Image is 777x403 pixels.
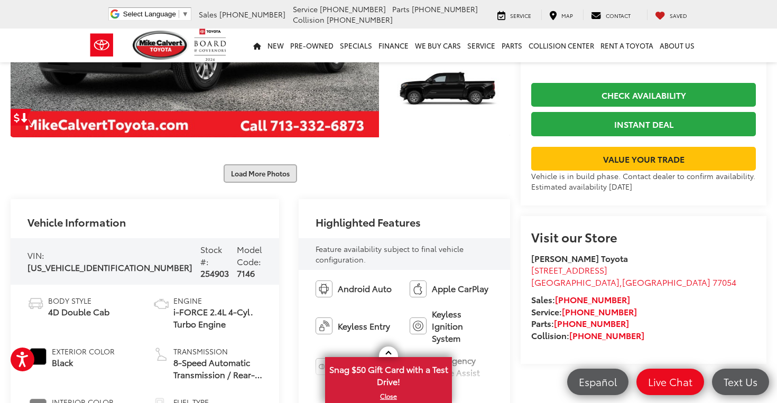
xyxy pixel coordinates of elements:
[573,375,622,388] span: Español
[531,147,756,171] a: Value Your Trade
[123,10,176,18] span: Select Language
[636,369,704,395] a: Live Chat
[237,243,262,267] span: Model Code:
[316,216,421,228] h2: Highlighted Features
[531,317,629,329] strong: Parts:
[391,48,510,137] a: Expand Photo 3
[569,329,644,341] a: [PHONE_NUMBER]
[555,293,630,305] a: [PHONE_NUMBER]
[561,12,573,20] span: Map
[432,283,488,295] span: Apple CarPlay
[326,358,451,390] span: Snag $50 Gift Card with a Test Drive!
[498,29,525,62] a: Parts
[337,29,375,62] a: Specials
[338,283,392,295] span: Android Auto
[531,112,756,136] a: Instant Deal
[27,261,192,273] span: [US_VEHICLE_IDENTIFICATION_NUMBER]
[489,10,539,20] a: Service
[531,276,736,288] span: ,
[327,14,393,25] span: [PHONE_NUMBER]
[338,320,390,332] span: Keyless Entry
[287,29,337,62] a: Pre-Owned
[250,29,264,62] a: Home
[173,346,262,357] span: Transmission
[219,9,285,20] span: [PHONE_NUMBER]
[316,317,332,334] img: Keyless Entry
[264,29,287,62] a: New
[531,171,756,192] div: Vehicle is in build phase. Contact dealer to confirm availability. Estimated availability [DATE]
[647,10,695,20] a: My Saved Vehicles
[200,267,229,279] span: 254903
[412,29,464,62] a: WE BUY CARS
[554,317,629,329] a: [PHONE_NUMBER]
[622,276,710,288] span: [GEOGRAPHIC_DATA]
[583,10,639,20] a: Contact
[82,28,122,62] img: Toyota
[531,264,736,288] a: [STREET_ADDRESS] [GEOGRAPHIC_DATA],[GEOGRAPHIC_DATA] 77054
[200,243,222,267] span: Stock #:
[531,305,637,317] strong: Service:
[562,305,637,317] a: [PHONE_NUMBER]
[606,12,631,20] span: Contact
[173,306,262,330] span: i-FORCE 2.4L 4-Cyl. Turbo Engine
[48,306,109,318] span: 4D Double Cab
[293,14,325,25] span: Collision
[27,216,126,228] h2: Vehicle Information
[293,4,318,14] span: Service
[199,9,217,20] span: Sales
[464,29,498,62] a: Service
[410,280,427,297] img: Apple CarPlay
[224,164,297,183] button: Load More Photos
[670,12,687,20] span: Saved
[392,4,410,14] span: Parts
[531,329,644,341] strong: Collision:
[567,369,628,395] a: Español
[48,295,109,306] span: Body Style
[712,369,769,395] a: Text Us
[531,264,607,276] span: [STREET_ADDRESS]
[316,243,464,265] span: Feature availability subject to final vehicle configuration.
[656,29,698,62] a: About Us
[133,31,189,60] img: Mike Calvert Toyota
[525,29,597,62] a: Collision Center
[375,29,412,62] a: Finance
[30,348,47,365] span: #000000
[597,29,656,62] a: Rent a Toyota
[390,46,511,138] img: 2025 Toyota Tacoma SR5
[718,375,763,388] span: Text Us
[173,357,262,381] span: 8-Speed Automatic Transmission / Rear-Wheel Drive
[643,375,698,388] span: Live Chat
[52,346,115,357] span: Exterior Color
[173,295,262,306] span: Engine
[316,280,332,297] img: Android Auto
[531,293,630,305] strong: Sales:
[320,4,386,14] span: [PHONE_NUMBER]
[412,4,478,14] span: [PHONE_NUMBER]
[432,308,493,344] span: Keyless Ignition System
[123,10,189,18] a: Select Language​
[531,276,619,288] span: [GEOGRAPHIC_DATA]
[531,230,756,243] h2: Visit our Store
[531,83,756,107] a: Check Availability
[27,249,44,261] span: VIN:
[410,317,427,334] img: Keyless Ignition System
[713,276,736,288] span: 77054
[531,252,628,264] strong: [PERSON_NAME] Toyota
[182,10,189,18] span: ▼
[52,357,115,369] span: Black
[11,109,32,126] a: Get Price Drop Alert
[237,267,255,279] span: 7146
[510,12,531,20] span: Service
[541,10,581,20] a: Map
